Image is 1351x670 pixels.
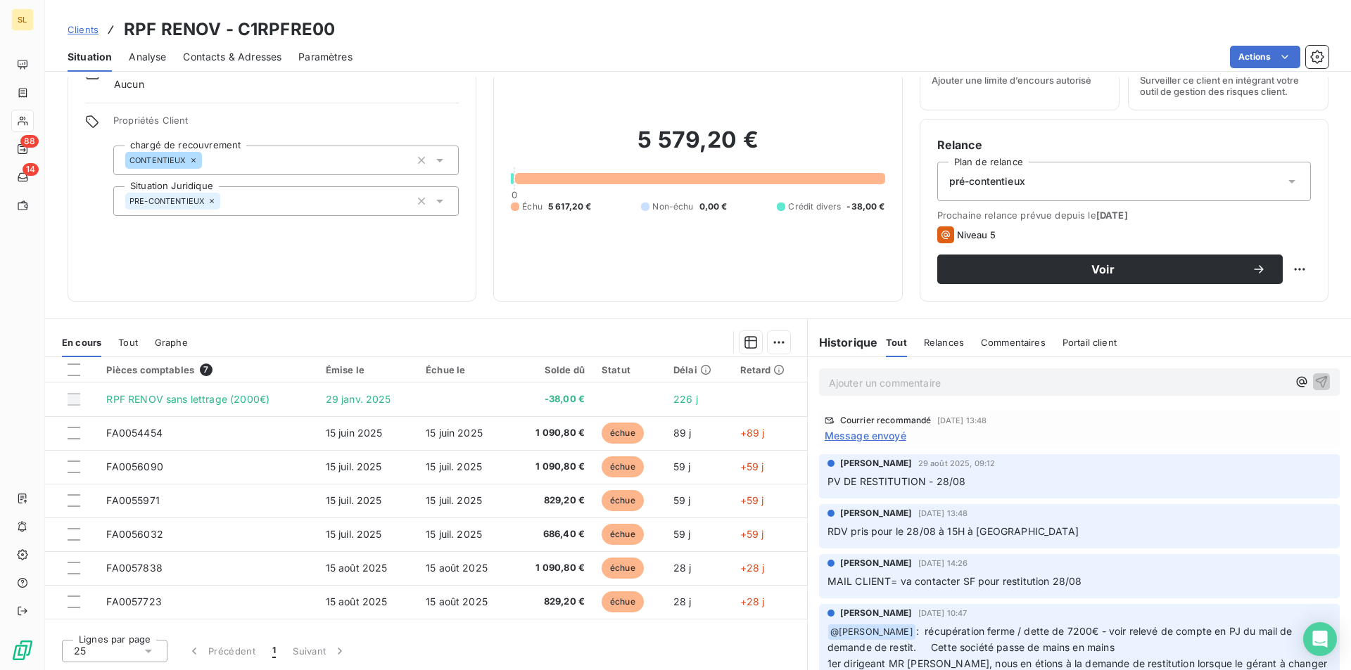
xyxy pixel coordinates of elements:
[284,636,355,666] button: Suivant
[74,644,86,658] span: 25
[673,460,691,472] span: 59 j
[840,507,913,520] span: [PERSON_NAME]
[827,575,1082,587] span: MAIL CLIENT= va contacter SF pour restitution 28/08
[200,363,213,376] span: 7
[426,460,482,472] span: 15 juil. 2025
[220,195,231,207] input: Ajouter une valeur
[827,475,966,487] span: PV DE RESTITUTION - 28/08
[68,24,99,35] span: Clients
[673,595,692,607] span: 28 j
[918,459,996,468] span: 29 août 2025, 09:12
[937,255,1283,284] button: Voir
[827,525,1079,537] span: RDV pris pour le 28/08 à 15H à [GEOGRAPHIC_DATA]
[11,8,34,31] div: SL
[740,595,765,607] span: +28 j
[521,392,585,406] span: -38,00 €
[426,562,488,574] span: 15 août 2025
[521,426,585,440] span: 1 090,80 €
[949,174,1025,188] span: pré-contentieux
[521,460,585,474] span: 1 090,80 €
[699,200,728,213] span: 0,00 €
[426,528,482,540] span: 15 juil. 2025
[298,50,353,64] span: Paramètres
[673,528,691,540] span: 59 j
[106,427,162,439] span: FA0054454
[522,200,543,213] span: Échu
[548,200,592,213] span: 5 617,20 €
[521,364,585,375] div: Solde dû
[602,591,644,612] span: échue
[326,364,409,375] div: Émise le
[840,457,913,470] span: [PERSON_NAME]
[932,75,1091,86] span: Ajouter une limite d’encours autorisé
[129,197,205,205] span: PRE-CONTENTIEUX
[272,644,276,658] span: 1
[521,494,585,508] span: 829,20 €
[23,163,39,176] span: 14
[426,494,482,506] span: 15 juil. 2025
[1303,622,1337,656] div: Open Intercom Messenger
[129,156,186,165] span: CONTENTIEUX
[825,428,906,443] span: Message envoyé
[924,337,964,348] span: Relances
[937,416,987,425] span: [DATE] 13:48
[827,625,1295,654] span: : récupération ferme / dette de 7200€ - voir relevé de compte en PJ du mail de demande de restit....
[937,136,1311,153] h6: Relance
[106,595,161,607] span: FA0057723
[202,154,213,167] input: Ajouter une valeur
[1140,75,1317,97] span: Surveiller ce client en intégrant votre outil de gestion des risques client.
[602,490,644,511] span: échue
[602,558,644,579] span: échue
[183,50,281,64] span: Contacts & Adresses
[11,639,34,662] img: Logo LeanPay
[1063,337,1117,348] span: Portail client
[264,636,284,666] button: 1
[937,210,1311,221] span: Prochaine relance prévue depuis le
[114,77,144,91] span: Aucun
[673,562,692,574] span: 28 j
[113,115,459,134] span: Propriétés Client
[846,200,884,213] span: -38,00 €
[602,423,644,444] span: échue
[68,22,99,37] a: Clients
[106,528,163,540] span: FA0056032
[106,494,159,506] span: FA0055971
[652,200,693,213] span: Non-échu
[521,595,585,609] span: 829,20 €
[828,624,915,640] span: @ [PERSON_NAME]
[106,393,269,405] span: RPF RENOV sans lettrage (2000€)
[521,527,585,541] span: 686,40 €
[326,528,382,540] span: 15 juil. 2025
[512,189,517,200] span: 0
[511,126,884,168] h2: 5 579,20 €
[808,334,878,351] h6: Historique
[426,427,483,439] span: 15 juin 2025
[918,559,968,567] span: [DATE] 14:26
[129,50,166,64] span: Analyse
[740,528,764,540] span: +59 j
[602,364,657,375] div: Statut
[326,494,382,506] span: 15 juil. 2025
[326,595,388,607] span: 15 août 2025
[602,524,644,545] span: échue
[740,562,765,574] span: +28 j
[426,595,488,607] span: 15 août 2025
[68,50,112,64] span: Situation
[981,337,1046,348] span: Commentaires
[106,562,162,574] span: FA0057838
[1096,210,1128,221] span: [DATE]
[918,509,968,517] span: [DATE] 13:48
[840,607,913,619] span: [PERSON_NAME]
[124,17,335,42] h3: RPF RENOV - C1RPFRE00
[740,460,764,472] span: +59 j
[326,562,388,574] span: 15 août 2025
[673,393,698,405] span: 226 j
[20,135,39,148] span: 88
[62,337,101,348] span: En cours
[957,229,996,240] span: Niveau 5
[740,364,799,375] div: Retard
[740,427,765,439] span: +89 j
[673,427,692,439] span: 89 j
[918,609,968,617] span: [DATE] 10:47
[155,337,188,348] span: Graphe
